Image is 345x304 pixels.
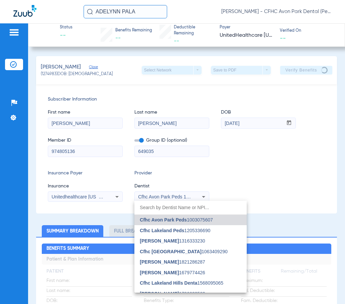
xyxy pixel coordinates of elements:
[140,270,179,275] span: [PERSON_NAME]
[140,280,197,286] span: Cfhc Lakeland Hills Denta
[140,228,184,233] span: Cfhc Lakeland Peds
[134,201,247,214] input: dropdown search
[140,260,205,264] span: 1821286287
[140,239,205,243] span: 1316333230
[140,217,187,222] span: Cfhc Avon Park Peds
[140,217,213,222] span: 1003075607
[140,291,179,296] span: [PERSON_NAME]
[140,249,202,254] span: Cfhc [GEOGRAPHIC_DATA]
[140,270,205,275] span: 1679774426
[140,281,223,285] span: 1568095065
[312,272,345,304] iframe: Chat Widget
[140,249,227,254] span: 1063409290
[140,259,179,265] span: [PERSON_NAME]
[140,238,179,244] span: [PERSON_NAME]
[140,291,205,296] span: 1790023562
[140,228,210,233] span: 1205336690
